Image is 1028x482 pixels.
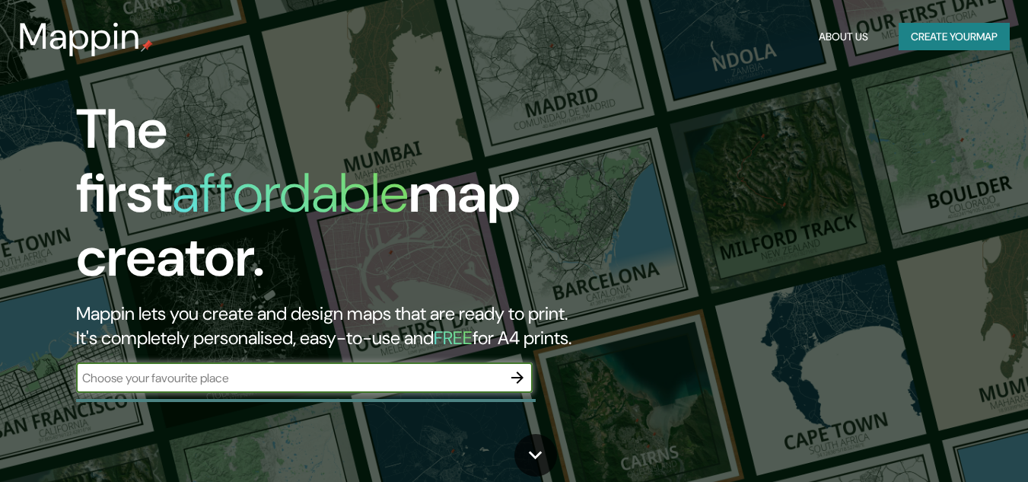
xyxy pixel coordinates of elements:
[18,15,141,58] h3: Mappin
[76,369,502,387] input: Choose your favourite place
[76,302,590,350] h2: Mappin lets you create and design maps that are ready to print. It's completely personalised, eas...
[813,23,874,51] button: About Us
[76,97,590,302] h1: The first map creator.
[434,326,473,350] h5: FREE
[899,23,1010,51] button: Create yourmap
[172,158,409,228] h1: affordable
[141,40,153,52] img: mappin-pin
